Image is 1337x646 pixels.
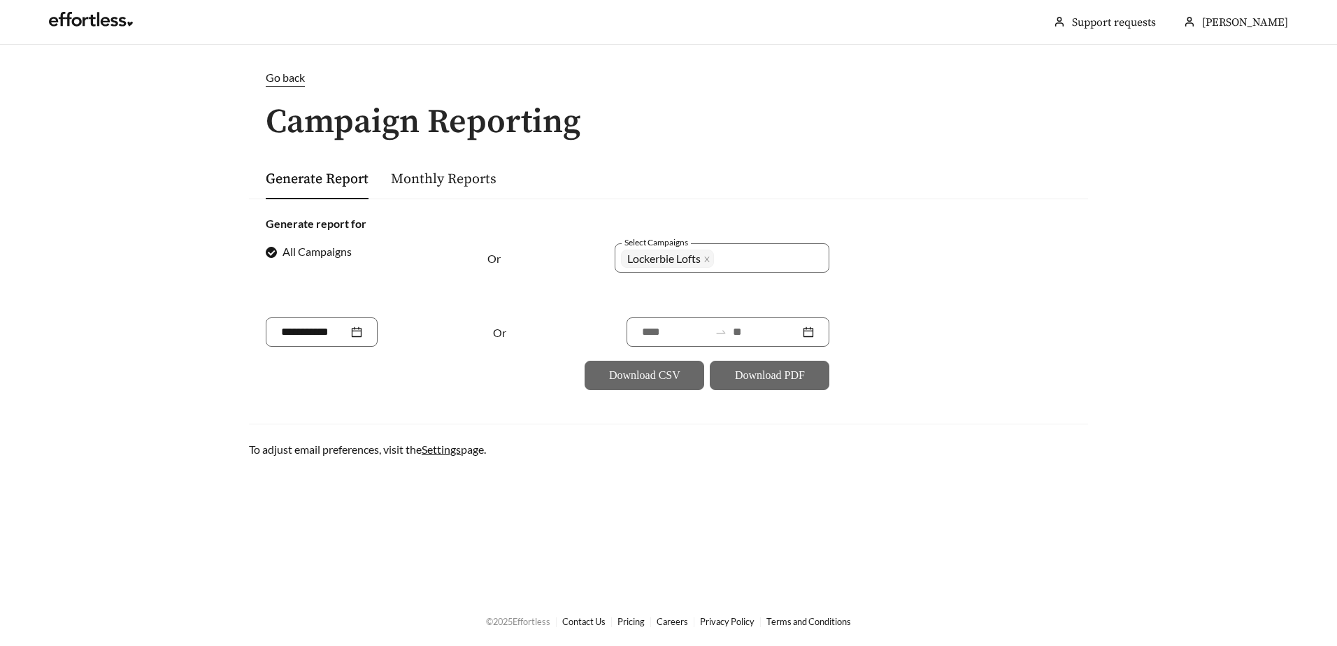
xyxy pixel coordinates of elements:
span: Or [487,252,501,265]
a: Contact Us [562,616,606,627]
a: Monthly Reports [391,171,496,188]
span: Lockerbie Lofts [627,250,701,267]
a: Generate Report [266,171,369,188]
a: Settings [422,443,461,456]
span: to [715,326,727,338]
span: © 2025 Effortless [486,616,550,627]
span: close [703,256,710,264]
span: Or [493,326,506,339]
a: Privacy Policy [700,616,755,627]
a: Go back [249,69,1088,87]
span: Go back [266,71,305,84]
span: [PERSON_NAME] [1202,15,1288,29]
a: Support requests [1072,15,1156,29]
a: Terms and Conditions [766,616,851,627]
strong: Generate report for [266,217,366,230]
button: Download CSV [585,361,704,390]
a: Pricing [617,616,645,627]
a: Careers [657,616,688,627]
span: To adjust email preferences, visit the page. [249,443,486,456]
h1: Campaign Reporting [249,104,1088,141]
span: Lockerbie Lofts [621,250,714,268]
button: Download PDF [710,361,829,390]
span: swap-right [715,326,727,338]
span: All Campaigns [277,243,357,260]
